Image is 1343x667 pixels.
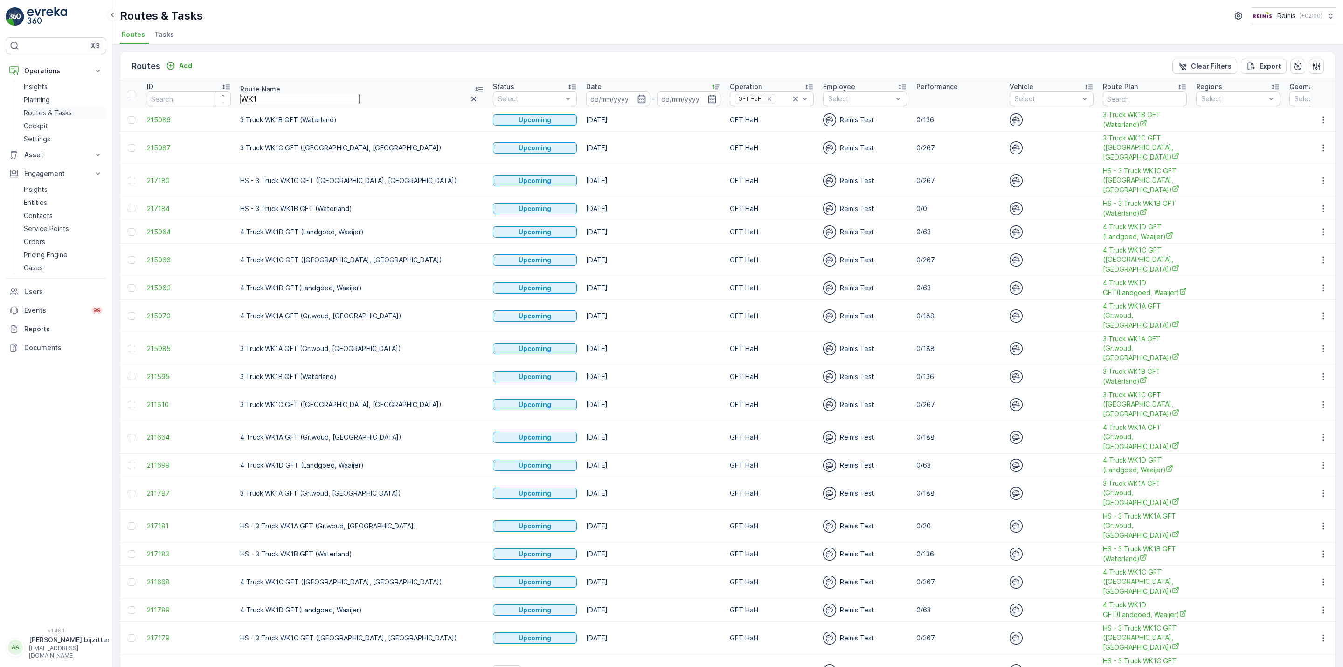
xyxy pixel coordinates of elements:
td: GFT HaH [725,164,818,197]
p: Upcoming [519,549,551,559]
td: GFT HaH [725,566,818,598]
a: 4 Truck WK1D GFT (Landgoed, Waaijer) [1103,222,1187,241]
span: 4 Truck WK1D GFT (Landgoed, Waaijer) [1103,456,1187,475]
span: Routes [122,30,145,39]
img: Reinis-Logo-Vrijstaand_Tekengebied-1-copy2_aBO4n7j.png [1252,11,1274,21]
td: HS - 3 Truck WK1A GFT (Gr.woud, [GEOGRAPHIC_DATA]) [235,510,488,542]
td: GFT HaH [725,510,818,542]
span: 215087 [147,143,231,153]
img: svg%3e [823,174,836,187]
td: [DATE] [582,598,725,622]
a: 217180 [147,176,231,185]
a: Service Points [20,222,106,235]
p: Add [179,61,192,70]
td: 0/267 [912,566,1005,598]
td: [DATE] [582,300,725,332]
td: 0/63 [912,220,1005,244]
p: Cockpit [24,121,48,131]
img: svg%3e [1010,520,1023,533]
span: 3 Truck WK1B GFT (Waterland) [1103,367,1187,386]
div: Remove GFT HaH [764,95,775,103]
a: 4 Truck WK1C GFT (Maaswijk West, Waterland) [1103,246,1187,274]
span: Tasks [154,30,174,39]
a: Documents [6,338,106,357]
a: 3 Truck WK1B GFT (Waterland) [1103,110,1187,129]
a: 211699 [147,461,231,470]
td: [DATE] [582,276,725,300]
a: Entities [20,196,106,209]
p: Date [586,82,602,91]
img: svg%3e [1010,309,1023,323]
td: 4 Truck WK1D GFT (Landgoed, Waaijer) [235,454,488,477]
img: svg%3e [823,370,836,383]
td: 0/136 [912,365,1005,388]
td: GFT HaH [725,132,818,164]
a: 4 Truck WK1D GFT(Landgoed, Waaijer) [1103,278,1187,297]
div: Toggle Row Selected [128,373,135,380]
img: svg%3e [823,548,836,561]
a: HS - 3 Truck WK1C GFT (Maaswijk West, Waterland) [1103,166,1187,195]
p: Upcoming [519,521,551,531]
p: Cases [24,263,43,273]
img: svg%3e [823,342,836,355]
td: [DATE] [582,454,725,477]
p: Route Plan [1103,82,1138,91]
a: 3 Truck WK1C GFT (Maaswijk West, Waterland) [1103,390,1187,419]
a: 215070 [147,311,231,321]
td: [DATE] [582,421,725,454]
a: 211787 [147,489,231,498]
td: [DATE] [582,197,725,220]
p: [PERSON_NAME].bijzitter [29,635,110,645]
td: GFT HaH [725,332,818,365]
a: HS - 3 Truck WK1B GFT (Waterland) [1103,199,1187,218]
button: Reinis(+02:00) [1252,7,1336,24]
p: Upcoming [519,489,551,498]
span: 4 Truck WK1D GFT(Landgoed, Waaijer) [1103,600,1187,619]
img: svg%3e [823,202,836,215]
p: Export [1260,62,1281,71]
a: 211610 [147,400,231,409]
img: svg%3e [823,431,836,444]
td: GFT HaH [725,454,818,477]
p: Upcoming [519,433,551,442]
img: svg%3e [1010,487,1023,500]
td: [DATE] [582,388,725,421]
span: 217179 [147,633,231,643]
p: [EMAIL_ADDRESS][DOMAIN_NAME] [29,645,110,660]
img: svg%3e [1010,174,1023,187]
input: Search [147,91,231,106]
img: svg%3e [823,520,836,533]
div: Toggle Row Selected [128,550,135,558]
p: Orders [24,237,45,246]
button: AA[PERSON_NAME].bijzitter[EMAIL_ADDRESS][DOMAIN_NAME] [6,635,106,660]
td: GFT HaH [725,622,818,654]
p: Reports [24,324,103,334]
td: [DATE] [582,566,725,598]
td: 0/63 [912,276,1005,300]
a: HS - 3 Truck WK1B GFT (Waterland) [1103,544,1187,563]
a: 211668 [147,577,231,587]
a: Reports [6,320,106,338]
p: Upcoming [519,372,551,381]
a: 215064 [147,227,231,237]
td: [DATE] [582,477,725,510]
img: svg%3e [823,487,836,500]
div: Toggle Row Selected [128,578,135,586]
img: svg%3e [823,604,836,617]
p: Clear Filters [1191,62,1232,71]
p: Upcoming [519,227,551,237]
td: [DATE] [582,510,725,542]
a: 215069 [147,283,231,293]
td: 0/0 [912,197,1005,220]
p: Upcoming [519,115,551,125]
button: Add [162,60,196,71]
td: GFT HaH [725,300,818,332]
td: 4 Truck WK1D GFT (Landgoed, Waaijer) [235,220,488,244]
p: Vehicle [1010,82,1033,91]
p: Operation [730,82,762,91]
